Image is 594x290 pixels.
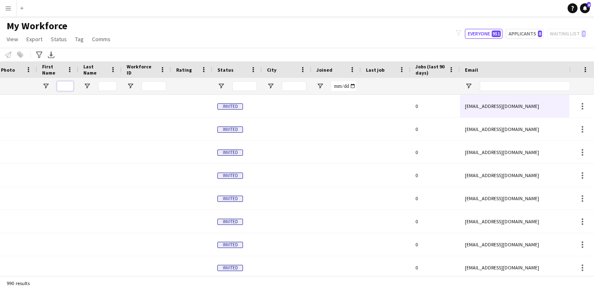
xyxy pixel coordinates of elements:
[217,173,243,179] span: Invited
[217,103,243,110] span: Invited
[217,219,243,225] span: Invited
[3,34,21,44] a: View
[410,210,460,233] div: 0
[57,81,73,91] input: First Name Filter Input
[42,63,64,76] span: First Name
[366,67,384,73] span: Last job
[506,29,544,39] button: Applicants8
[410,256,460,279] div: 0
[587,2,591,7] span: 8
[83,82,91,90] button: Open Filter Menu
[217,82,225,90] button: Open Filter Menu
[538,30,542,37] span: 8
[141,81,166,91] input: Workforce ID Filter Input
[217,196,243,202] span: Invited
[176,67,192,73] span: Rating
[331,81,356,91] input: Joined Filter Input
[127,82,134,90] button: Open Filter Menu
[127,63,156,76] span: Workforce ID
[98,81,117,91] input: Last Name Filter Input
[92,35,111,43] span: Comms
[267,82,274,90] button: Open Filter Menu
[492,30,501,37] span: 951
[42,82,49,90] button: Open Filter Menu
[26,35,42,43] span: Export
[89,34,114,44] a: Comms
[217,242,243,248] span: Invited
[465,82,472,90] button: Open Filter Menu
[83,63,107,76] span: Last Name
[410,233,460,256] div: 0
[217,67,233,73] span: Status
[1,67,15,73] span: Photo
[7,35,18,43] span: View
[75,35,84,43] span: Tag
[232,81,257,91] input: Status Filter Input
[217,126,243,133] span: Invited
[410,95,460,117] div: 0
[7,20,67,32] span: My Workforce
[217,150,243,156] span: Invited
[34,50,44,60] app-action-btn: Advanced filters
[316,82,324,90] button: Open Filter Menu
[46,50,56,60] app-action-btn: Export XLSX
[217,265,243,271] span: Invited
[410,141,460,164] div: 0
[23,34,46,44] a: Export
[316,67,332,73] span: Joined
[410,118,460,140] div: 0
[415,63,445,76] span: Jobs (last 90 days)
[580,3,590,13] a: 8
[465,67,478,73] span: Email
[282,81,306,91] input: City Filter Input
[465,29,502,39] button: Everyone951
[47,34,70,44] a: Status
[51,35,67,43] span: Status
[72,34,87,44] a: Tag
[410,187,460,210] div: 0
[267,67,276,73] span: City
[410,164,460,187] div: 0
